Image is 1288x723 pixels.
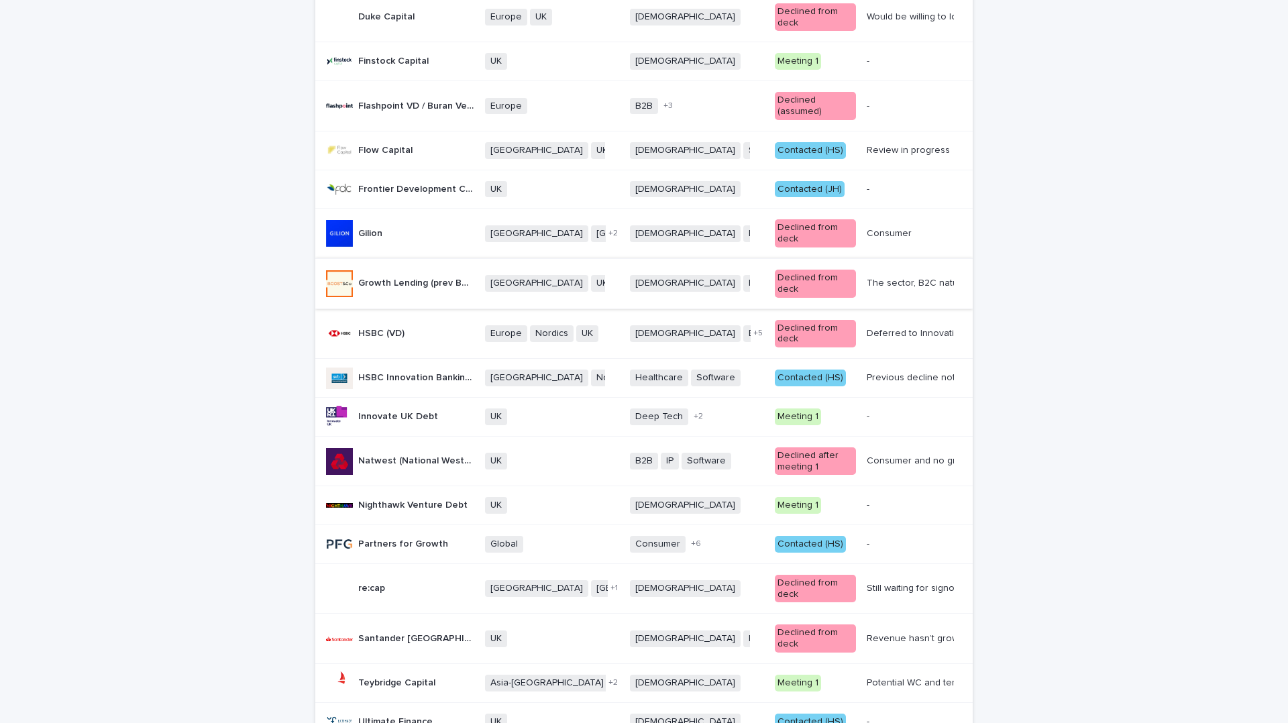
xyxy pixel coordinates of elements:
tr: GilionGilion [GEOGRAPHIC_DATA][GEOGRAPHIC_DATA]+2[DEMOGRAPHIC_DATA]B2BDeclined from deckConsumer [315,209,973,259]
div: - [867,184,869,195]
span: Europe [485,9,527,25]
p: Flow Capital [358,142,415,156]
div: Declined from deck [775,270,857,298]
span: + 1 [610,584,618,592]
tr: Partners for GrowthPartners for Growth GlobalConsumer+6Contacted (HS)- [315,525,973,564]
tr: Natwest (National Westminster Bank)Natwest (National Westminster Bank) UKB2BIPSoftwareDeclined af... [315,436,973,486]
span: Healthcare [630,370,688,386]
span: [DEMOGRAPHIC_DATA] [630,675,741,691]
span: UK [485,53,507,70]
span: UK [485,630,507,647]
tr: HSBC (VD)HSBC (VD) EuropeNordicsUK[DEMOGRAPHIC_DATA]B2B+5Declined from deckDeferred to Innovation... [315,309,973,359]
div: Meeting 1 [775,675,821,691]
div: Meeting 1 [775,497,821,514]
span: Software [682,453,731,469]
tr: Nighthawk Venture DebtNighthawk Venture Debt UK[DEMOGRAPHIC_DATA]Meeting 1- [315,486,973,525]
span: [DEMOGRAPHIC_DATA] [630,497,741,514]
span: UK [485,181,507,198]
span: [DEMOGRAPHIC_DATA] [630,9,741,25]
span: [GEOGRAPHIC_DATA] [591,580,694,597]
div: - [867,539,869,550]
span: [GEOGRAPHIC_DATA] [485,225,588,242]
p: Finstock Capital [358,53,431,67]
div: Declined from deck [775,320,857,348]
tr: Frontier Development CapitalFrontier Development Capital UK[DEMOGRAPHIC_DATA]Contacted (JH)- [315,170,973,209]
span: + 2 [694,412,703,421]
p: Growth Lending (prev Boost & Co) [358,275,477,289]
span: B2B [743,325,771,342]
span: [GEOGRAPHIC_DATA] [485,580,588,597]
div: Declined from deck [775,3,857,32]
span: UK [485,497,507,514]
span: + 3 [663,102,673,110]
tr: Teybridge CapitalTeybridge Capital Asia-[GEOGRAPHIC_DATA]+2[DEMOGRAPHIC_DATA]Meeting 1Potential W... [315,664,973,703]
span: [GEOGRAPHIC_DATA] [485,142,588,159]
span: [GEOGRAPHIC_DATA] [485,370,588,386]
span: UK [485,453,507,469]
div: - [867,56,869,67]
div: Previous decline noted however this was based on a flat BAU case with no new initiatives and reje... [867,372,951,384]
div: Consumer [867,228,912,239]
div: Contacted (HS) [775,142,846,159]
div: Potential WC and term loan combo [867,677,951,689]
div: Deferred to Innovation bank [867,328,951,339]
div: The sector, B2C nature and ongoing loss-making position make it too much of a stretch for the dea... [867,278,951,289]
tr: Santander [GEOGRAPHIC_DATA]Santander [GEOGRAPHIC_DATA] UK[DEMOGRAPHIC_DATA]Fin TechDeclined from ... [315,614,973,664]
span: + 5 [753,329,763,337]
div: Still waiting for signoff on B2C - later this year [867,583,951,594]
span: IP [661,453,679,469]
span: + 2 [608,229,618,237]
span: UK [591,275,613,292]
p: Teybridge Capital [358,675,438,689]
span: B2B [743,225,771,242]
div: Meeting 1 [775,53,821,70]
span: [DEMOGRAPHIC_DATA] [630,53,741,70]
span: [DEMOGRAPHIC_DATA] [630,142,741,159]
span: UK [591,142,613,159]
div: Review in progress [867,145,950,156]
p: Nighthawk Venture Debt [358,497,470,511]
div: - [867,500,869,511]
span: Deep Tech [630,408,688,425]
span: [DEMOGRAPHIC_DATA] [630,181,741,198]
tr: Innovate UK DebtInnovate UK Debt UKDeep Tech+2Meeting 1- [315,397,973,436]
span: Nordics [530,325,574,342]
span: Nordics [591,370,635,386]
p: Natwest (National Westminster Bank) [358,453,477,467]
div: Meeting 1 [775,408,821,425]
span: Asia-[GEOGRAPHIC_DATA] [485,675,609,691]
p: re:cap [358,580,388,594]
div: Declined from deck [775,575,857,603]
p: Partners for Growth [358,536,451,550]
span: [DEMOGRAPHIC_DATA] [630,630,741,647]
span: Consumer [630,536,686,553]
span: [DEMOGRAPHIC_DATA] [630,225,741,242]
span: Global [485,536,523,553]
div: Declined after meeting 1 [775,447,857,476]
p: HSBC Innovation Banking (prev Silicon Valley Bank (SVB)) [358,370,477,384]
p: Innovate UK Debt [358,408,441,423]
div: Declined from deck [775,219,857,247]
span: + 6 [691,540,701,548]
span: [DEMOGRAPHIC_DATA] [630,275,741,292]
div: Contacted (HS) [775,370,846,386]
span: UK [530,9,552,25]
div: Declined (assumed) [775,92,857,120]
div: Declined from deck [775,624,857,653]
span: Software [691,370,741,386]
span: Europe [485,98,527,115]
span: B2B [630,98,658,115]
span: [DEMOGRAPHIC_DATA] [630,325,741,342]
span: B2B [630,453,658,469]
div: Contacted (JH) [775,181,845,198]
span: B2B [743,275,771,292]
div: Revenue hasn’t grown despite the increase in spend on promo’s and marketing, this isn’t a positiv... [867,633,951,645]
div: - [867,101,869,112]
p: Flashpoint VD / Buran Venture Capital [358,98,477,112]
span: [GEOGRAPHIC_DATA] [485,275,588,292]
span: Europe [485,325,527,342]
p: Duke Capital [358,9,417,23]
span: UK [576,325,598,342]
p: Santander [GEOGRAPHIC_DATA] [358,630,477,645]
tr: Finstock CapitalFinstock Capital UK[DEMOGRAPHIC_DATA]Meeting 1- [315,42,973,81]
